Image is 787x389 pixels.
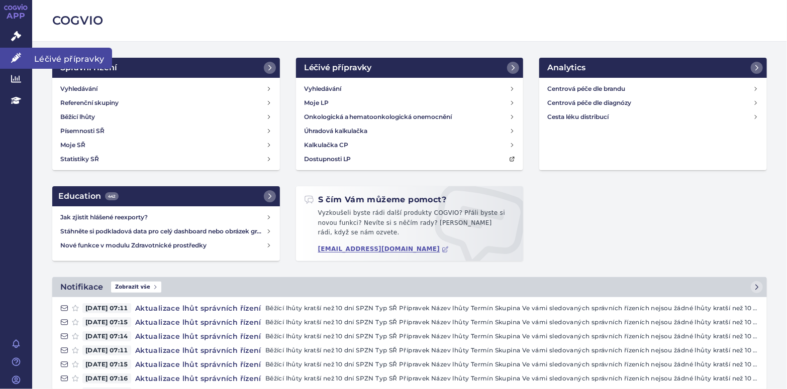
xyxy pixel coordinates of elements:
[131,303,265,313] h4: Aktualizace lhůt správních řízení
[304,194,447,205] h2: S čím Vám můžeme pomoct?
[300,110,520,124] a: Onkologická a hematoonkologická onemocnění
[60,112,95,122] h4: Běžící lhůty
[304,62,372,74] h2: Léčivé přípravky
[56,224,276,238] a: Stáhněte si podkladová data pro celý dashboard nebo obrázek grafu v COGVIO App modulu Analytics
[304,112,452,122] h4: Onkologická a hematoonkologická onemocnění
[82,303,131,313] span: [DATE] 07:11
[300,152,520,166] a: Dostupnosti LP
[304,98,329,108] h4: Moje LP
[543,82,763,96] a: Centrová péče dle brandu
[304,154,351,164] h4: Dostupnosti LP
[56,124,276,138] a: Písemnosti SŘ
[131,373,265,383] h4: Aktualizace lhůt správních řízení
[547,84,753,94] h4: Centrová péče dle brandu
[265,303,759,313] p: Běžící lhůty kratší než 10 dní SPZN Typ SŘ Přípravek Název lhůty Termín Skupina Ve vámi sledovaný...
[82,359,131,369] span: [DATE] 07:15
[296,58,524,78] a: Léčivé přípravky
[318,245,449,253] a: [EMAIL_ADDRESS][DOMAIN_NAME]
[60,154,99,164] h4: Statistiky SŘ
[56,210,276,224] a: Jak zjistit hlášené reexporty?
[56,82,276,96] a: Vyhledávání
[56,152,276,166] a: Statistiky SŘ
[82,317,131,327] span: [DATE] 07:15
[111,282,161,293] span: Zobrazit vše
[547,98,753,108] h4: Centrová péče dle diagnózy
[60,126,105,136] h4: Písemnosti SŘ
[304,84,341,94] h4: Vyhledávání
[543,110,763,124] a: Cesta léku distribucí
[32,48,112,69] span: Léčivé přípravky
[58,190,119,202] h2: Education
[56,96,276,110] a: Referenční skupiny
[52,12,767,29] h2: COGVIO
[60,226,266,236] h4: Stáhněte si podkladová data pro celý dashboard nebo obrázek grafu v COGVIO App modulu Analytics
[52,186,280,206] a: Education442
[300,124,520,138] a: Úhradová kalkulačka
[131,331,265,341] h4: Aktualizace lhůt správních řízení
[60,212,266,222] h4: Jak zjistit hlášené reexporty?
[547,62,585,74] h2: Analytics
[52,58,280,78] a: Správní řízení
[131,345,265,355] h4: Aktualizace lhůt správních řízení
[56,138,276,152] a: Moje SŘ
[265,331,759,341] p: Běžící lhůty kratší než 10 dní SPZN Typ SŘ Přípravek Název lhůty Termín Skupina Ve vámi sledovaný...
[304,140,348,150] h4: Kalkulačka CP
[56,110,276,124] a: Běžící lhůty
[60,281,103,293] h2: Notifikace
[56,238,276,252] a: Nové funkce v modulu Zdravotnické prostředky
[60,140,85,150] h4: Moje SŘ
[60,84,97,94] h4: Vyhledávání
[82,345,131,355] span: [DATE] 07:11
[60,240,266,250] h4: Nové funkce v modulu Zdravotnické prostředky
[131,317,265,327] h4: Aktualizace lhůt správních řízení
[300,96,520,110] a: Moje LP
[547,112,753,122] h4: Cesta léku distribucí
[304,126,368,136] h4: Úhradová kalkulačka
[539,58,767,78] a: Analytics
[131,359,265,369] h4: Aktualizace lhůt správních řízení
[300,138,520,152] a: Kalkulačka CP
[265,317,759,327] p: Běžící lhůty kratší než 10 dní SPZN Typ SŘ Přípravek Název lhůty Termín Skupina Ve vámi sledovaný...
[543,96,763,110] a: Centrová péče dle diagnózy
[82,373,131,383] span: [DATE] 07:16
[265,359,759,369] p: Běžící lhůty kratší než 10 dní SPZN Typ SŘ Přípravek Název lhůty Termín Skupina Ve vámi sledovaný...
[265,345,759,355] p: Běžící lhůty kratší než 10 dní SPZN Typ SŘ Přípravek Název lhůty Termín Skupina Ve vámi sledovaný...
[304,208,516,242] p: Vyzkoušeli byste rádi další produkty COGVIO? Přáli byste si novou funkci? Nevíte si s něčím rady?...
[52,277,767,297] a: NotifikaceZobrazit vše
[300,82,520,96] a: Vyhledávání
[82,331,131,341] span: [DATE] 07:14
[60,98,119,108] h4: Referenční skupiny
[265,373,759,383] p: Běžící lhůty kratší než 10 dní SPZN Typ SŘ Přípravek Název lhůty Termín Skupina Ve vámi sledovaný...
[105,192,119,200] span: 442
